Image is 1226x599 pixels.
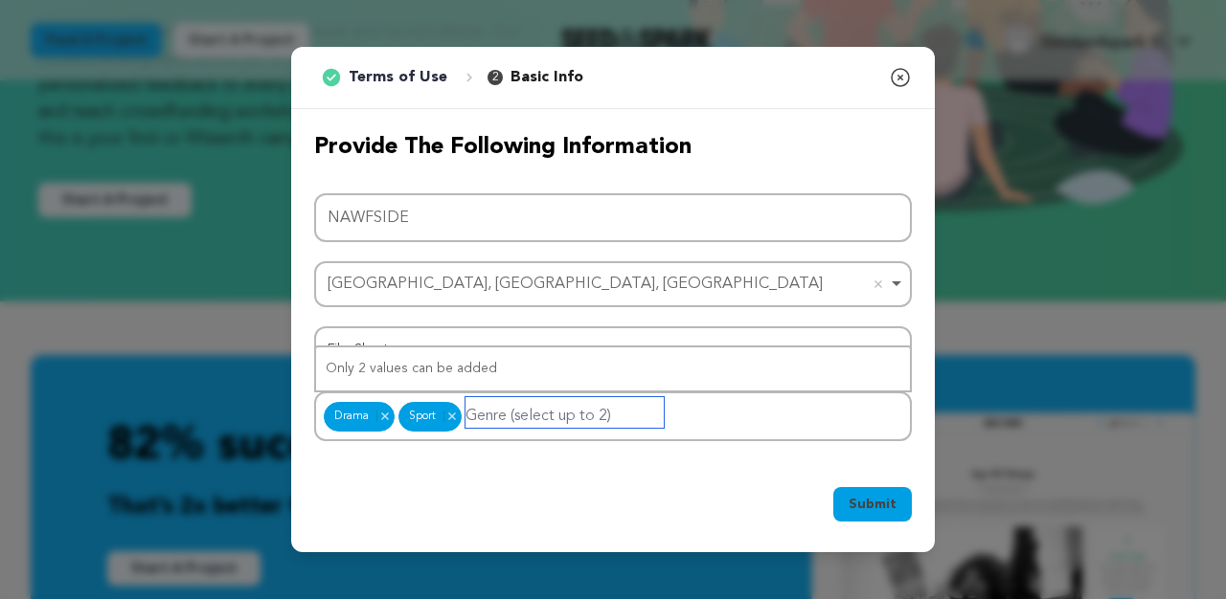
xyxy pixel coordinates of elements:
[376,410,393,422] button: Remove item: '8'
[314,132,912,163] h2: Provide the following information
[869,275,888,294] button: Remove item: 'ChIJjQmTaV0E9YgRC2MLmS_e_mY'
[328,271,887,299] div: [GEOGRAPHIC_DATA], [GEOGRAPHIC_DATA], [GEOGRAPHIC_DATA]
[833,487,912,521] button: Submit
[488,70,503,85] span: 2
[849,495,897,514] span: Submit
[443,410,460,422] button: Remove item: '22'
[511,66,583,89] p: Basic Info
[314,193,912,242] input: Project Name
[398,402,462,433] div: Sport
[316,347,910,390] div: Only 2 values can be added
[465,397,664,428] input: Genre (select up to 2)
[324,402,395,433] div: Drama
[349,66,447,89] p: Terms of Use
